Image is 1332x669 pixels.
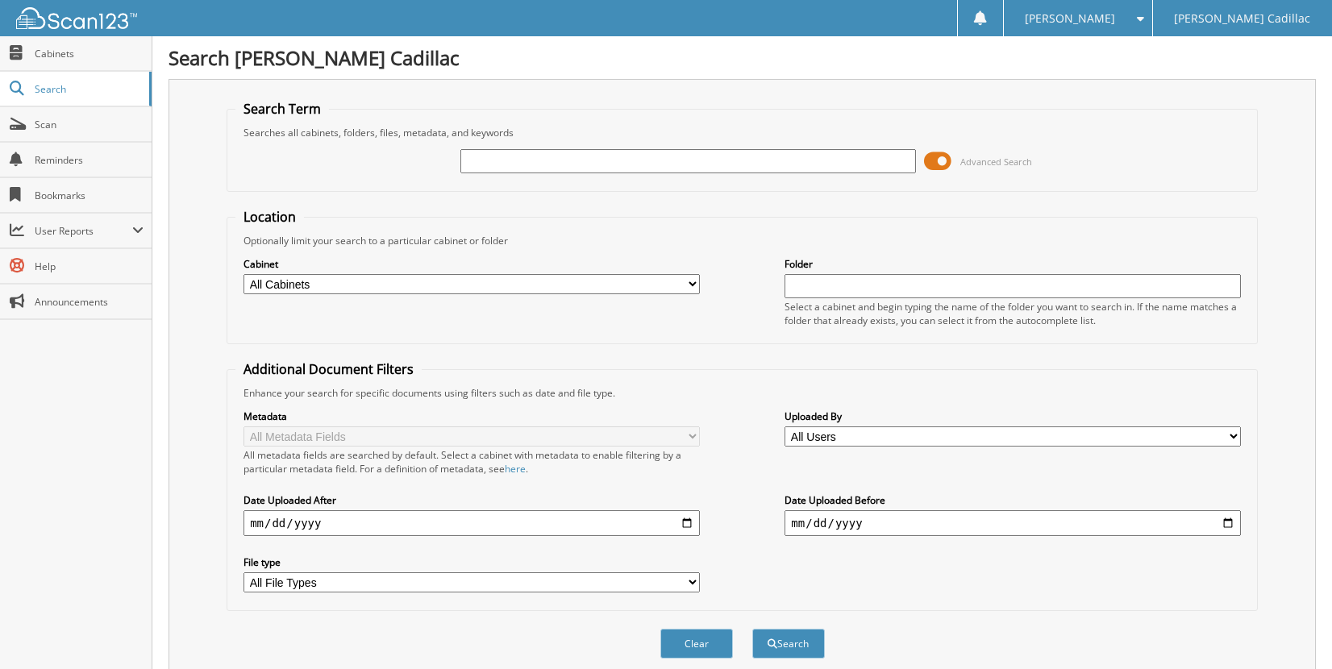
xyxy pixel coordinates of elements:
span: User Reports [35,224,132,238]
button: Clear [660,629,733,659]
span: Scan [35,118,144,131]
span: Reminders [35,153,144,167]
label: File type [244,555,700,569]
span: Advanced Search [960,156,1032,168]
span: [PERSON_NAME] [1025,14,1115,23]
a: here [505,462,526,476]
legend: Search Term [235,100,329,118]
div: All metadata fields are searched by default. Select a cabinet with metadata to enable filtering b... [244,448,700,476]
label: Metadata [244,409,700,423]
input: end [785,510,1241,536]
div: Enhance your search for specific documents using filters such as date and file type. [235,386,1249,400]
label: Folder [785,257,1241,271]
div: Searches all cabinets, folders, files, metadata, and keywords [235,126,1249,139]
button: Search [752,629,825,659]
h1: Search [PERSON_NAME] Cadillac [169,44,1316,71]
span: Announcements [35,295,144,309]
div: Select a cabinet and begin typing the name of the folder you want to search in. If the name match... [785,300,1241,327]
div: Optionally limit your search to a particular cabinet or folder [235,234,1249,247]
label: Date Uploaded Before [785,493,1241,507]
img: scan123-logo-white.svg [16,7,137,29]
span: Cabinets [35,47,144,60]
span: [PERSON_NAME] Cadillac [1174,14,1310,23]
legend: Location [235,208,304,226]
input: start [244,510,700,536]
legend: Additional Document Filters [235,360,422,378]
span: Bookmarks [35,189,144,202]
span: Search [35,82,141,96]
label: Uploaded By [785,409,1241,423]
label: Cabinet [244,257,700,271]
label: Date Uploaded After [244,493,700,507]
span: Help [35,260,144,273]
